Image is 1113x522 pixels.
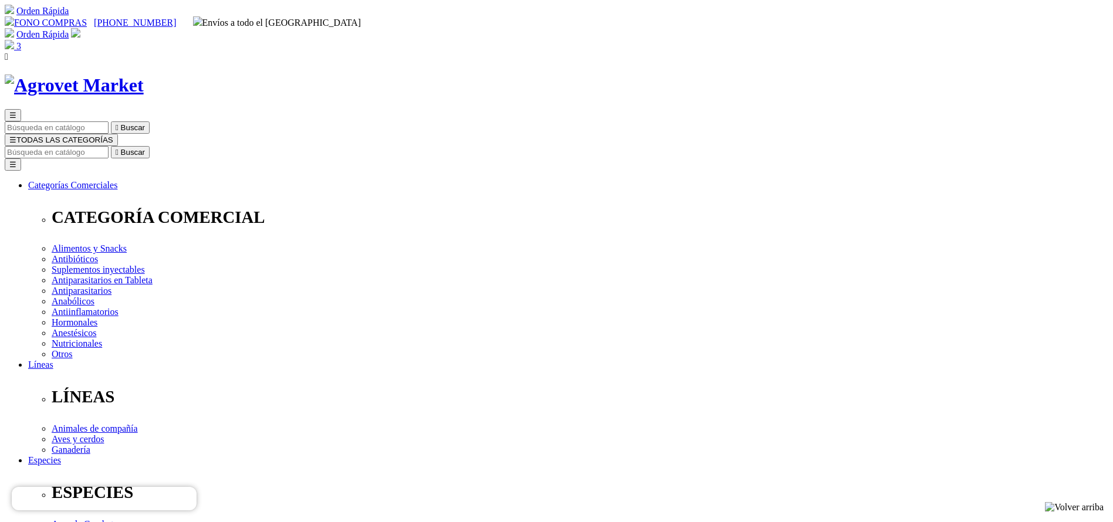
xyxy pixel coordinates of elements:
[52,296,94,306] a: Anabólicos
[5,52,8,62] i: 
[52,275,153,285] a: Antiparasitarios en Tableta
[52,265,145,274] a: Suplementos inyectables
[16,29,69,39] a: Orden Rápida
[12,487,197,510] iframe: Brevo live chat
[5,41,21,51] a: 3
[71,29,80,39] a: Acceda a su cuenta de cliente
[94,18,176,28] a: [PHONE_NUMBER]
[5,16,14,26] img: phone.svg
[116,148,119,157] i: 
[9,111,16,120] span: ☰
[52,328,96,338] a: Anestésicos
[111,121,150,134] button:  Buscar
[193,16,202,26] img: delivery-truck.svg
[52,254,98,264] a: Antibióticos
[5,18,87,28] a: FONO COMPRAS
[52,483,1108,502] p: ESPECIES
[28,180,117,190] a: Categorías Comerciales
[52,307,119,317] a: Antiinflamatorios
[111,146,150,158] button:  Buscar
[5,146,109,158] input: Buscar
[9,135,16,144] span: ☰
[5,121,109,134] input: Buscar
[193,18,361,28] span: Envíos a todo el [GEOGRAPHIC_DATA]
[116,123,119,132] i: 
[5,28,14,38] img: shopping-cart.svg
[52,349,73,359] a: Otros
[52,434,104,444] a: Aves y cerdos
[5,109,21,121] button: ☰
[71,28,80,38] img: user.svg
[16,6,69,16] a: Orden Rápida
[121,123,145,132] span: Buscar
[121,148,145,157] span: Buscar
[52,286,111,296] a: Antiparasitarios
[1045,502,1104,513] img: Volver arriba
[28,455,61,465] a: Especies
[52,445,90,455] a: Ganadería
[52,317,97,327] a: Hormonales
[5,158,21,171] button: ☰
[5,134,118,146] button: ☰TODAS LAS CATEGORÍAS
[52,423,138,433] a: Animales de compañía
[5,5,14,14] img: shopping-cart.svg
[5,40,14,49] img: shopping-bag.svg
[16,41,21,51] span: 3
[52,208,1108,227] p: CATEGORÍA COMERCIAL
[52,338,102,348] a: Nutricionales
[52,243,127,253] a: Alimentos y Snacks
[5,74,144,96] img: Agrovet Market
[28,360,53,370] a: Líneas
[52,387,1108,406] p: LÍNEAS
